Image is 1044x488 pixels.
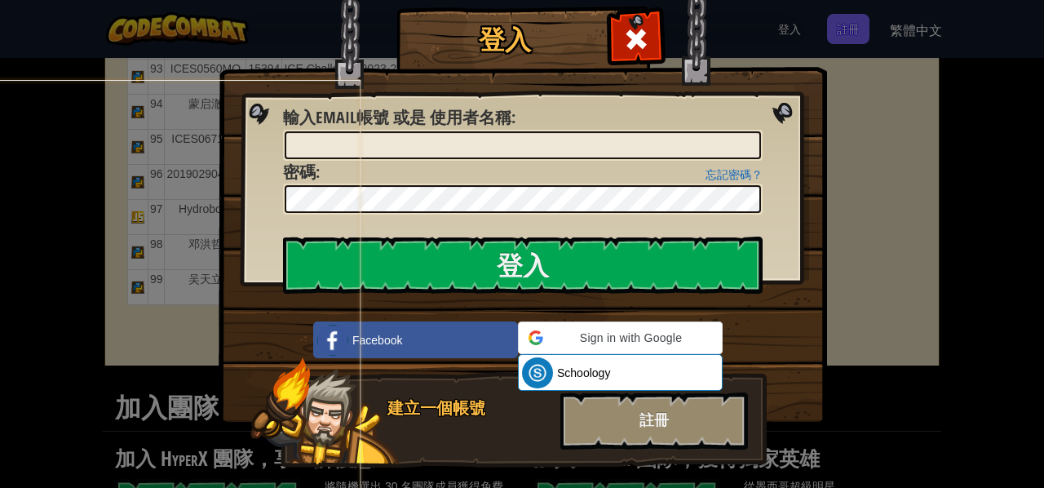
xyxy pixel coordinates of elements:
[387,397,551,420] div: 建立一個帳號
[283,161,320,184] label: :
[550,330,712,346] span: Sign in with Google
[557,365,610,381] span: Schoology
[522,357,553,388] img: schoology.png
[283,106,511,128] span: 輸入Email帳號 或是 使用者名稱
[283,106,515,130] label: :
[283,237,763,294] input: 登入
[518,322,723,354] div: Sign in with Google
[317,325,348,356] img: facebook_small.png
[706,168,763,181] a: 忘記密碼？
[560,393,748,450] div: 註冊
[283,161,316,183] span: 密碼
[352,332,402,348] span: Facebook
[400,25,608,54] h1: 登入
